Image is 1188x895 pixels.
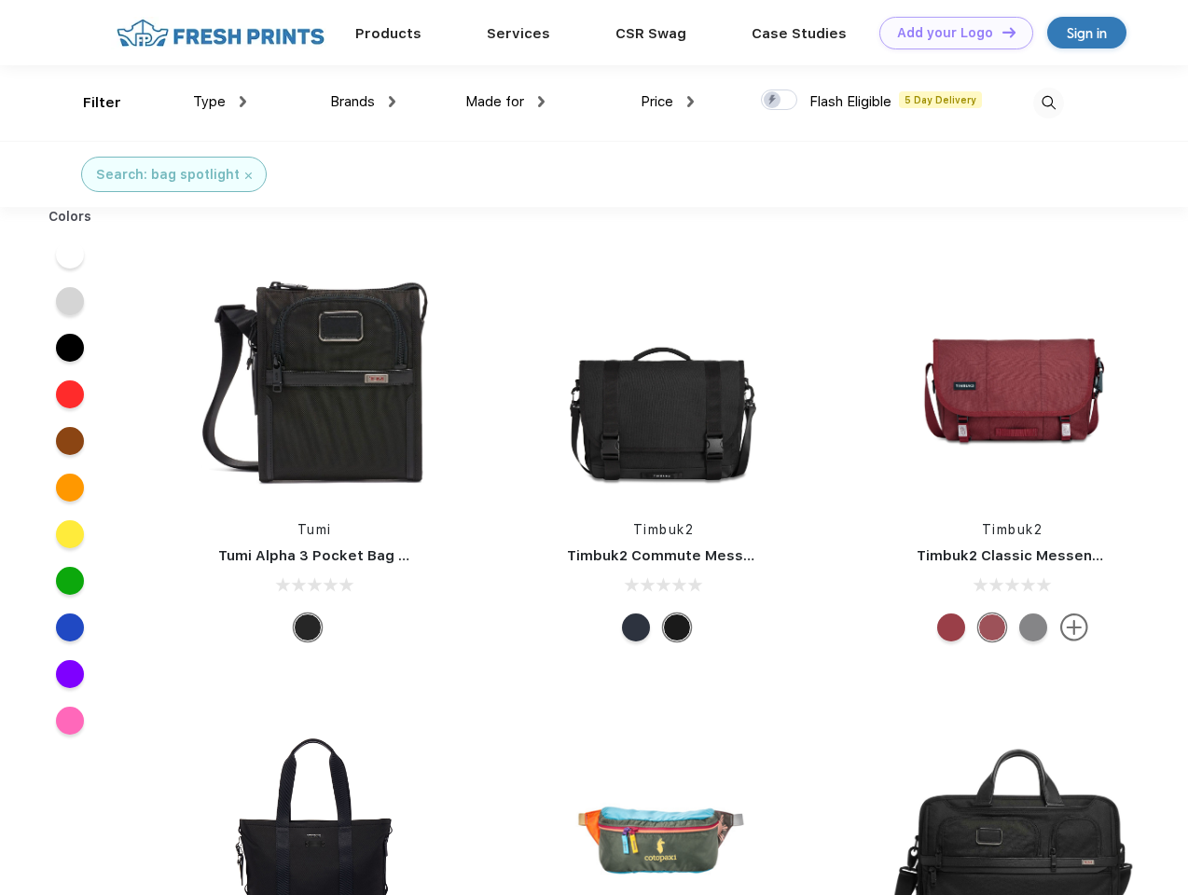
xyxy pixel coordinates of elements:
[1067,22,1107,44] div: Sign in
[465,93,524,110] span: Made for
[982,522,1043,537] a: Timbuk2
[294,613,322,641] div: Black
[897,25,993,41] div: Add your Logo
[539,254,787,502] img: func=resize&h=266
[687,96,694,107] img: dropdown.png
[218,547,436,564] a: Tumi Alpha 3 Pocket Bag Small
[355,25,421,42] a: Products
[567,547,817,564] a: Timbuk2 Commute Messenger Bag
[240,96,246,107] img: dropdown.png
[633,522,695,537] a: Timbuk2
[1060,613,1088,641] img: more.svg
[937,613,965,641] div: Eco Bookish
[389,96,395,107] img: dropdown.png
[193,93,226,110] span: Type
[330,93,375,110] span: Brands
[889,254,1137,502] img: func=resize&h=266
[190,254,438,502] img: func=resize&h=266
[35,207,106,227] div: Colors
[1033,88,1064,118] img: desktop_search.svg
[83,92,121,114] div: Filter
[111,17,330,49] img: fo%20logo%202.webp
[809,93,891,110] span: Flash Eligible
[297,522,332,537] a: Tumi
[641,93,673,110] span: Price
[1019,613,1047,641] div: Eco Gunmetal
[245,172,252,179] img: filter_cancel.svg
[917,547,1148,564] a: Timbuk2 Classic Messenger Bag
[96,165,240,185] div: Search: bag spotlight
[622,613,650,641] div: Eco Nautical
[978,613,1006,641] div: Eco Collegiate Red
[1002,27,1015,37] img: DT
[538,96,545,107] img: dropdown.png
[663,613,691,641] div: Eco Black
[1047,17,1126,48] a: Sign in
[899,91,982,108] span: 5 Day Delivery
